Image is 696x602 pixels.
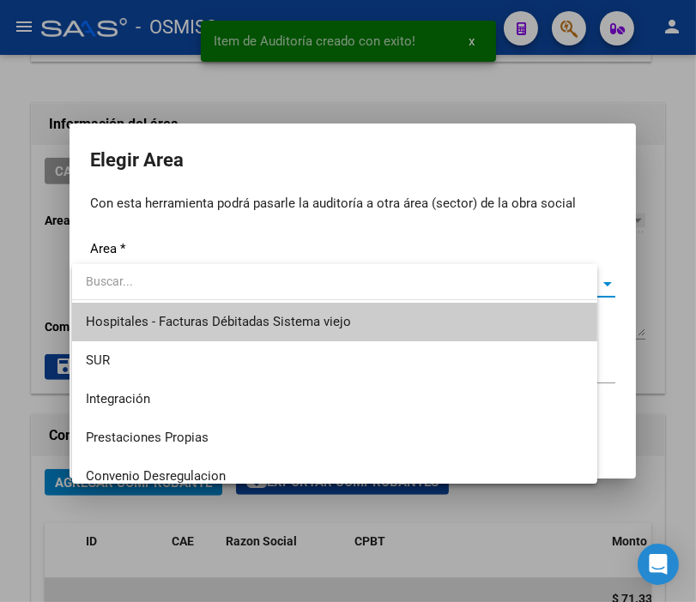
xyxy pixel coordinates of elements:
[86,314,351,329] span: Hospitales - Facturas Débitadas Sistema viejo
[86,468,226,484] span: Convenio Desregulacion
[638,544,679,585] div: Open Intercom Messenger
[72,263,597,299] input: dropdown search
[86,352,110,368] span: SUR
[86,391,150,406] span: Integración
[86,430,209,445] span: Prestaciones Propias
